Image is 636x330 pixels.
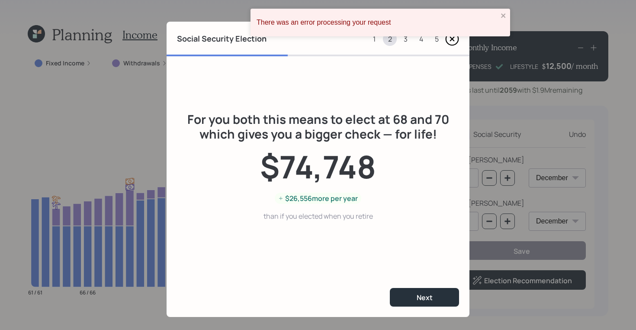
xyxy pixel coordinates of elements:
[398,32,412,46] div: 3
[278,194,358,203] div: $26,556 more per year
[263,211,373,221] div: than if you elected when you retire
[260,148,376,185] h2: $74,748
[257,19,498,26] div: There was an error processing your request
[414,32,428,46] div: 4
[177,34,267,44] h4: Social Security Election
[390,288,459,307] button: Next
[417,293,433,302] div: Next
[177,112,459,141] h2: For you both this means to elect at 68 and 70 which gives you a bigger check — for life!
[430,32,443,46] div: 5
[383,32,397,46] div: 2
[501,12,507,20] button: close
